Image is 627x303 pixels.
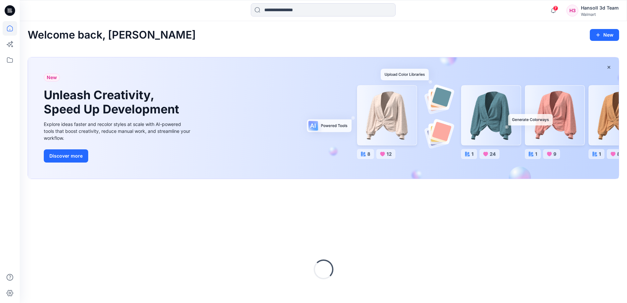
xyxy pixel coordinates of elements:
[44,149,88,163] button: Discover more
[44,149,192,163] a: Discover more
[47,74,57,81] span: New
[44,121,192,141] div: Explore ideas faster and recolor styles at scale with AI-powered tools that boost creativity, red...
[566,5,578,16] div: H3
[28,29,196,41] h2: Welcome back, [PERSON_NAME]
[581,12,619,17] div: Walmart
[590,29,619,41] button: New
[581,4,619,12] div: Hansoll 3d Team
[553,6,558,11] span: 7
[44,88,182,116] h1: Unleash Creativity, Speed Up Development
